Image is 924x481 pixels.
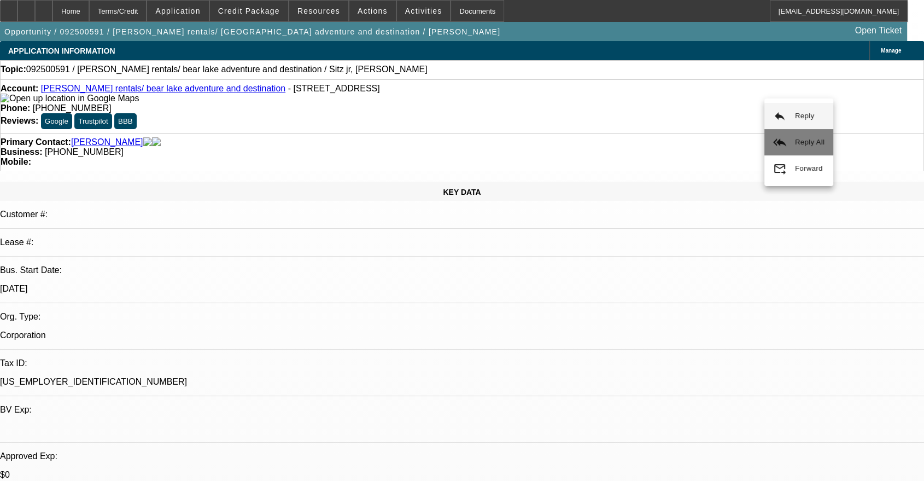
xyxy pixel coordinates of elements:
[405,7,442,15] span: Activities
[773,136,786,149] mat-icon: reply_all
[1,103,30,113] strong: Phone:
[349,1,396,21] button: Actions
[851,21,906,40] a: Open Ticket
[45,147,124,157] span: [PHONE_NUMBER]
[152,137,161,147] img: linkedin-icon.png
[1,147,42,157] strong: Business:
[218,7,280,15] span: Credit Package
[41,113,72,129] button: Google
[1,157,31,166] strong: Mobile:
[1,84,38,93] strong: Account:
[795,164,823,172] span: Forward
[41,84,285,93] a: [PERSON_NAME] rentals/ bear lake adventure and destination
[773,162,786,175] mat-icon: forward_to_inbox
[4,27,500,36] span: Opportunity / 092500591 / [PERSON_NAME] rentals/ [GEOGRAPHIC_DATA] adventure and destination / [P...
[1,65,26,74] strong: Topic:
[210,1,288,21] button: Credit Package
[114,113,137,129] button: BBB
[795,112,814,120] span: Reply
[795,138,824,146] span: Reply All
[358,7,388,15] span: Actions
[1,137,71,147] strong: Primary Contact:
[147,1,208,21] button: Application
[74,113,112,129] button: Trustpilot
[1,116,38,125] strong: Reviews:
[8,47,115,55] span: APPLICATION INFORMATION
[397,1,451,21] button: Activities
[881,48,901,54] span: Manage
[297,7,340,15] span: Resources
[288,84,380,93] span: - [STREET_ADDRESS]
[1,94,139,103] a: View Google Maps
[443,188,481,196] span: KEY DATA
[1,94,139,103] img: Open up location in Google Maps
[155,7,200,15] span: Application
[143,137,152,147] img: facebook-icon.png
[71,137,143,147] a: [PERSON_NAME]
[289,1,348,21] button: Resources
[33,103,112,113] span: [PHONE_NUMBER]
[26,65,428,74] span: 092500591 / [PERSON_NAME] rentals/ bear lake adventure and destination / Sitz jr, [PERSON_NAME]
[773,109,786,123] mat-icon: reply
